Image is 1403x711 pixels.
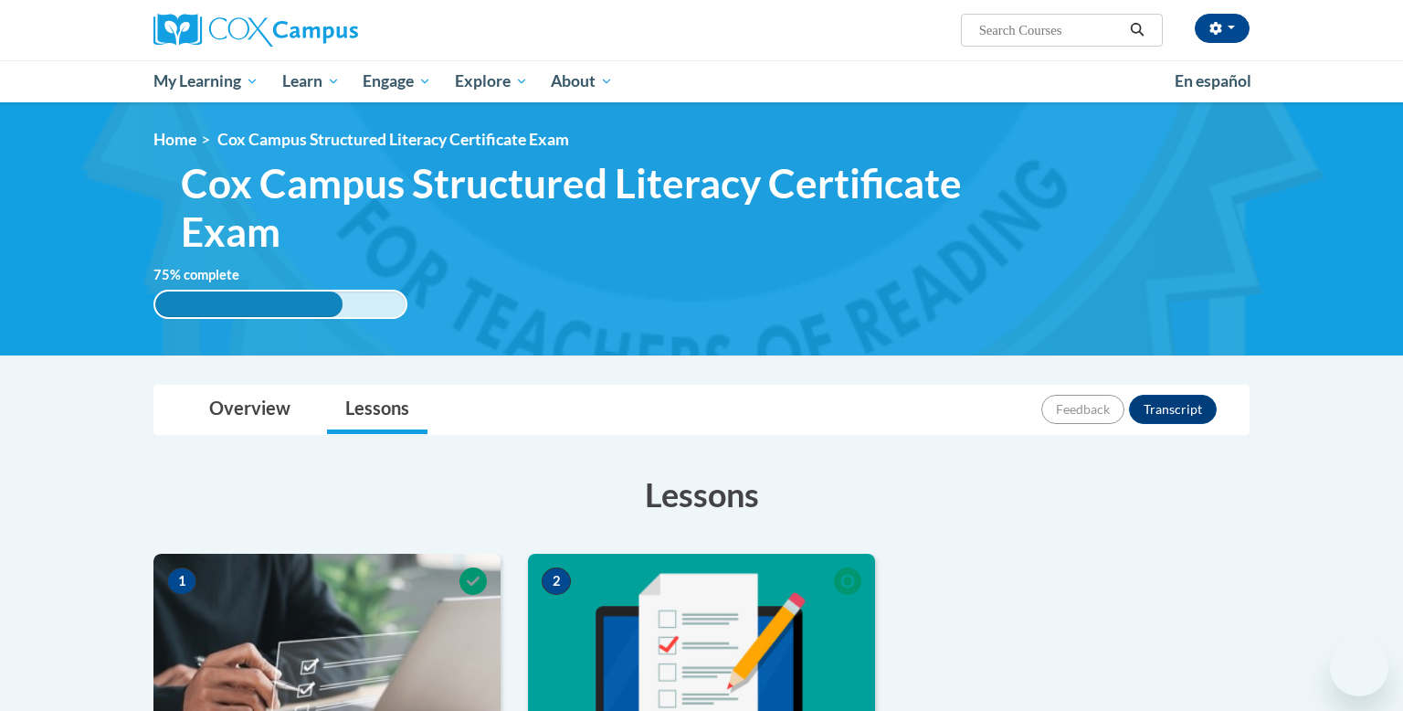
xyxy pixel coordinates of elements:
span: About [551,70,613,92]
span: Learn [282,70,340,92]
span: Cox Campus Structured Literacy Certificate Exam [181,159,997,256]
span: Cox Campus Structured Literacy Certificate Exam [217,130,569,149]
span: 75 [153,267,170,282]
button: Feedback [1041,395,1124,424]
button: Account Settings [1195,14,1250,43]
span: En español [1175,71,1251,90]
a: Cox Campus [153,14,501,47]
img: Cox Campus [153,14,358,47]
label: % complete [153,265,258,285]
input: Search Courses [977,19,1123,41]
button: Transcript [1129,395,1217,424]
a: Engage [351,60,443,102]
div: 75% [155,292,343,317]
span: Explore [455,70,528,92]
span: 2 [542,568,571,595]
a: About [540,60,626,102]
span: Engage [363,70,431,92]
a: Overview [191,386,309,434]
span: 1 [167,568,196,595]
div: Main menu [126,60,1277,102]
a: En español [1163,62,1263,101]
a: Explore [443,60,540,102]
span: My Learning [153,70,258,92]
a: Lessons [327,386,427,434]
a: My Learning [142,60,270,102]
h3: Lessons [153,472,1250,517]
button: Search [1123,19,1151,41]
a: Learn [270,60,352,102]
iframe: Button to launch messaging window, conversation in progress [1330,638,1388,696]
a: Home [153,130,196,149]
